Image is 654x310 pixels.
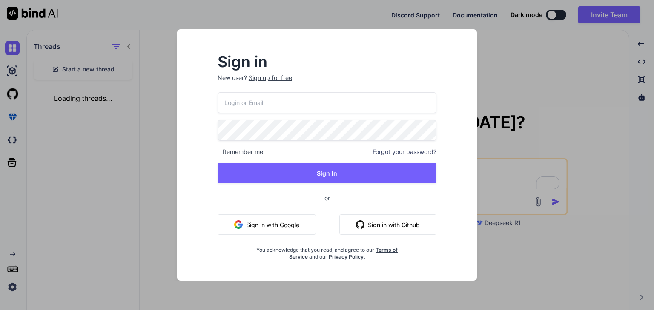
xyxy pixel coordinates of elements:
span: Forgot your password? [373,148,436,156]
a: Terms of Service [289,247,398,260]
span: or [290,188,364,208]
img: github [356,220,364,229]
button: Sign In [218,163,436,183]
button: Sign in with Google [218,214,316,235]
input: Login or Email [218,92,436,113]
button: Sign in with Github [339,214,436,235]
span: Remember me [218,148,263,156]
img: google [234,220,243,229]
div: Sign up for free [249,74,292,82]
div: You acknowledge that you read, and agree to our and our [254,242,400,260]
a: Privacy Policy. [329,253,365,260]
h2: Sign in [218,55,436,68]
p: New user? [218,74,436,92]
